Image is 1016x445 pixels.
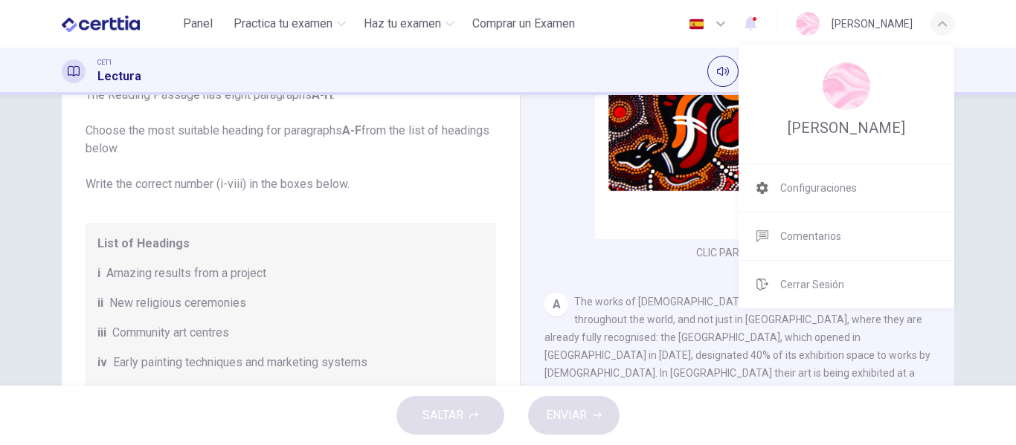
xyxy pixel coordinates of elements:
a: Configuraciones [739,164,954,212]
span: [PERSON_NAME] [788,119,905,137]
span: Configuraciones [780,179,857,197]
img: Profile picture [823,62,870,110]
span: Cerrar Sesión [780,276,844,293]
span: Comentarios [780,227,841,245]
